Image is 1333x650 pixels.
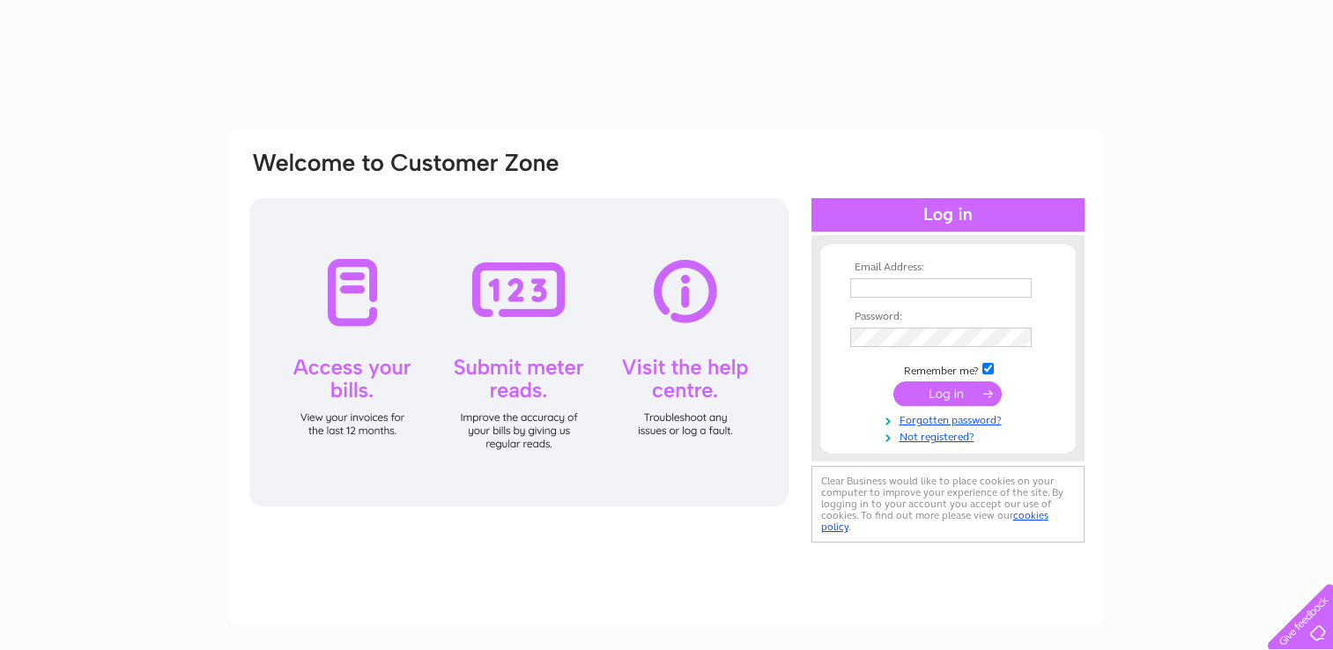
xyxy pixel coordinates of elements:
td: Remember me? [846,360,1050,378]
a: cookies policy [821,509,1048,533]
input: Submit [893,381,1002,406]
a: Forgotten password? [850,410,1050,427]
th: Password: [846,311,1050,323]
th: Email Address: [846,262,1050,274]
a: Not registered? [850,427,1050,444]
div: Clear Business would like to place cookies on your computer to improve your experience of the sit... [811,466,1085,543]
